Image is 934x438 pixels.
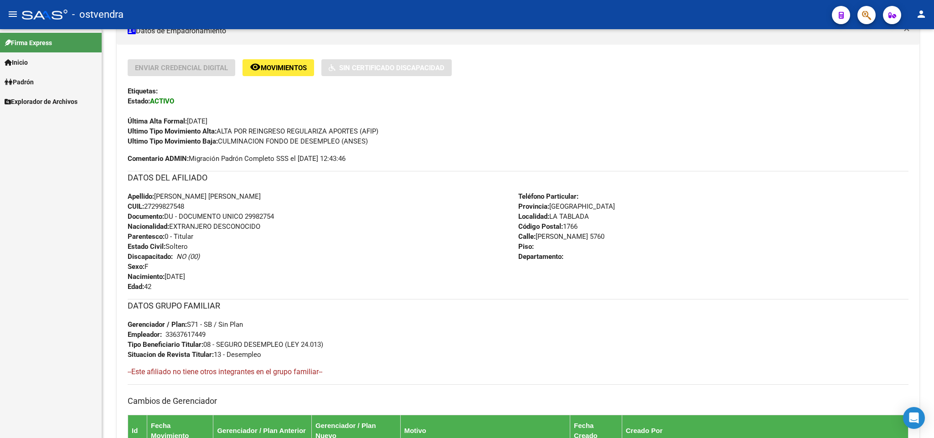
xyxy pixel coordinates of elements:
[518,232,536,241] strong: Calle:
[128,154,346,164] span: Migración Padrón Completo SSS el [DATE] 12:43:46
[128,222,260,231] span: EXTRANJERO DESCONOCIDO
[128,340,203,349] strong: Tipo Beneficiario Titular:
[117,17,919,45] mat-expansion-panel-header: Datos de Empadronamiento
[5,38,52,48] span: Firma Express
[176,252,200,261] i: NO (00)
[128,222,169,231] strong: Nacionalidad:
[518,242,534,251] strong: Piso:
[128,202,184,211] span: 27299827548
[128,350,261,359] span: 13 - Desempleo
[128,232,193,241] span: 0 - Titular
[243,59,314,76] button: Movimientos
[518,192,578,201] strong: Teléfono Particular:
[128,202,144,211] strong: CUIL:
[128,26,898,36] mat-panel-title: Datos de Empadronamiento
[128,263,144,271] strong: Sexo:
[128,283,151,291] span: 42
[518,252,563,261] strong: Departamento:
[518,202,615,211] span: [GEOGRAPHIC_DATA]
[339,64,444,72] span: Sin Certificado Discapacidad
[72,5,124,25] span: - ostvendra
[150,97,174,105] strong: ACTIVO
[128,127,217,135] strong: Ultimo Tipo Movimiento Alta:
[128,232,165,241] strong: Parentesco:
[518,202,549,211] strong: Provincia:
[128,273,185,281] span: [DATE]
[5,97,77,107] span: Explorador de Archivos
[128,273,165,281] strong: Nacimiento:
[128,137,218,145] strong: Ultimo Tipo Movimiento Baja:
[128,320,243,329] span: S71 - SB / Sin Plan
[128,192,261,201] span: [PERSON_NAME] [PERSON_NAME]
[128,263,148,271] span: F
[128,87,158,95] strong: Etiquetas:
[128,59,235,76] button: Enviar Credencial Digital
[128,117,207,125] span: [DATE]
[128,340,323,349] span: 08 - SEGURO DESEMPLEO (LEY 24.013)
[7,9,18,20] mat-icon: menu
[135,64,228,72] span: Enviar Credencial Digital
[128,212,164,221] strong: Documento:
[128,137,368,145] span: CULMINACION FONDO DE DESEMPLEO (ANSES)
[261,64,307,72] span: Movimientos
[518,212,589,221] span: LA TABLADA
[128,97,150,105] strong: Estado:
[250,62,261,72] mat-icon: remove_red_eye
[5,57,28,67] span: Inicio
[128,212,274,221] span: DU - DOCUMENTO UNICO 29982754
[128,155,189,163] strong: Comentario ADMIN:
[128,171,908,184] h3: DATOS DEL AFILIADO
[128,350,214,359] strong: Situacion de Revista Titular:
[518,222,578,231] span: 1766
[165,330,206,340] div: 33637617449
[518,232,604,241] span: [PERSON_NAME] 5760
[128,320,187,329] strong: Gerenciador / Plan:
[128,242,165,251] strong: Estado Civil:
[128,299,908,312] h3: DATOS GRUPO FAMILIAR
[128,283,144,291] strong: Edad:
[128,242,188,251] span: Soltero
[128,117,187,125] strong: Última Alta Formal:
[903,407,925,429] div: Open Intercom Messenger
[128,127,378,135] span: ALTA POR REINGRESO REGULARIZA APORTES (AFIP)
[128,252,173,261] strong: Discapacitado:
[128,395,908,407] h3: Cambios de Gerenciador
[128,192,154,201] strong: Apellido:
[916,9,927,20] mat-icon: person
[518,222,563,231] strong: Código Postal:
[321,59,452,76] button: Sin Certificado Discapacidad
[128,367,908,377] h4: --Este afiliado no tiene otros integrantes en el grupo familiar--
[5,77,34,87] span: Padrón
[128,330,162,339] strong: Empleador:
[518,212,549,221] strong: Localidad:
